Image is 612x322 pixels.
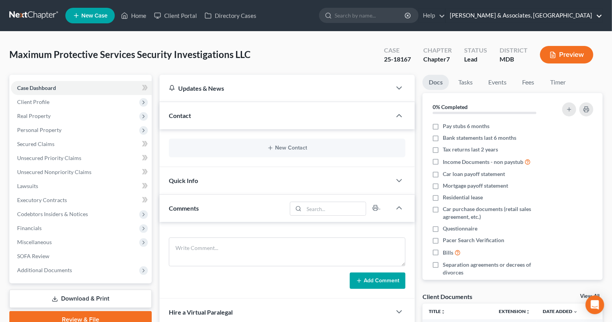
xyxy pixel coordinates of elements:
[452,75,479,90] a: Tasks
[17,183,38,189] span: Lawsuits
[17,99,49,105] span: Client Profile
[384,46,411,55] div: Case
[429,308,445,314] a: Titleunfold_more
[499,308,530,314] a: Extensionunfold_more
[150,9,201,23] a: Client Portal
[11,179,152,193] a: Lawsuits
[17,169,91,175] span: Unsecured Nonpriority Claims
[335,8,406,23] input: Search by name...
[580,294,600,299] a: View All
[443,205,551,221] span: Car purchase documents (retail sales agreement, etc.)
[117,9,150,23] a: Home
[443,194,483,201] span: Residential lease
[9,290,152,308] a: Download & Print
[201,9,260,23] a: Directory Cases
[443,146,498,153] span: Tax returns last 2 years
[11,193,152,207] a: Executory Contracts
[17,225,42,231] span: Financials
[169,204,199,212] span: Comments
[17,253,49,259] span: SOFA Review
[169,177,198,184] span: Quick Info
[441,310,445,314] i: unfold_more
[11,151,152,165] a: Unsecured Priority Claims
[9,49,251,60] span: Maximum Protective Services Security Investigations LLC
[443,236,504,244] span: Pacer Search Verification
[586,296,604,314] div: Open Intercom Messenger
[350,273,405,289] button: Add Comment
[175,145,399,151] button: New Contact
[443,225,477,232] span: Questionnaire
[446,55,450,63] span: 7
[443,158,523,166] span: Income Documents - non paystub
[419,9,445,23] a: Help
[423,292,472,301] div: Client Documents
[169,84,382,92] div: Updates & News
[169,308,233,316] span: Hire a Virtual Paralegal
[17,141,54,147] span: Secured Claims
[543,308,578,314] a: Date Added expand_more
[423,46,452,55] div: Chapter
[516,75,541,90] a: Fees
[544,75,572,90] a: Timer
[464,55,487,64] div: Lead
[423,75,449,90] a: Docs
[17,211,88,217] span: Codebtors Insiders & Notices
[443,170,505,178] span: Car loan payoff statement
[17,84,56,91] span: Case Dashboard
[482,75,513,90] a: Events
[443,261,551,276] span: Separation agreements or decrees of divorces
[11,137,152,151] a: Secured Claims
[11,249,152,263] a: SOFA Review
[526,310,530,314] i: unfold_more
[17,267,72,273] span: Additional Documents
[169,112,191,119] span: Contact
[443,134,516,142] span: Bank statements last 6 months
[11,165,152,179] a: Unsecured Nonpriority Claims
[433,104,468,110] strong: 0% Completed
[446,9,602,23] a: [PERSON_NAME] & Associates, [GEOGRAPHIC_DATA]
[17,113,51,119] span: Real Property
[423,55,452,64] div: Chapter
[17,239,52,245] span: Miscellaneous
[17,155,81,161] span: Unsecured Priority Claims
[17,197,67,203] span: Executory Contracts
[443,249,453,257] span: Bills
[304,202,366,215] input: Search...
[500,55,528,64] div: MDB
[443,182,508,190] span: Mortgage payoff statement
[11,81,152,95] a: Case Dashboard
[443,122,489,130] span: Pay stubs 6 months
[464,46,487,55] div: Status
[384,55,411,64] div: 25-18167
[81,13,107,19] span: New Case
[17,127,61,133] span: Personal Property
[500,46,528,55] div: District
[573,310,578,314] i: expand_more
[540,46,593,63] button: Preview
